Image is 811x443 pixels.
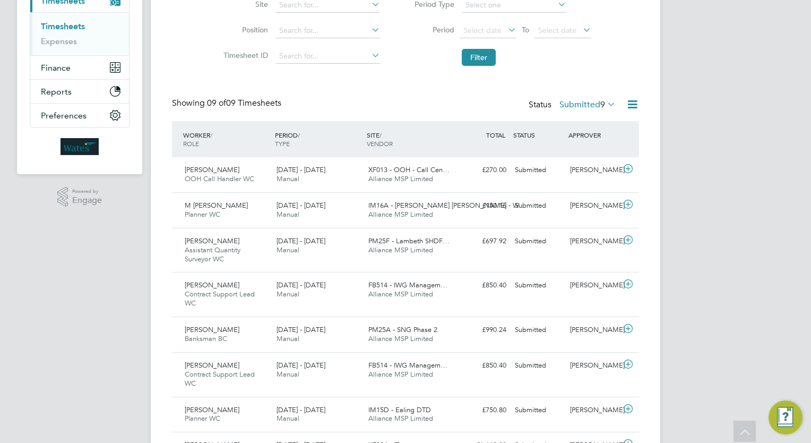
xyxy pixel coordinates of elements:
[185,361,239,370] span: [PERSON_NAME]
[185,289,255,308] span: Contract Support Lead WC
[30,104,129,127] button: Preferences
[455,402,511,419] div: £750.80
[277,280,325,289] span: [DATE] - [DATE]
[368,414,433,423] span: Alliance MSP Limited
[511,161,566,179] div: Submitted
[277,334,299,343] span: Manual
[41,36,77,46] a: Expenses
[566,197,621,215] div: [PERSON_NAME]
[41,21,85,31] a: Timesheets
[368,201,526,210] span: IM16A - [PERSON_NAME] [PERSON_NAME] - W…
[272,125,364,153] div: PERIOD
[511,125,566,144] div: STATUS
[183,139,199,148] span: ROLE
[511,321,566,339] div: Submitted
[30,12,129,55] div: Timesheets
[462,49,496,66] button: Filter
[455,233,511,250] div: £697.92
[379,131,382,139] span: /
[368,236,450,245] span: PM25F - Lambeth SHDF…
[277,361,325,370] span: [DATE] - [DATE]
[185,334,227,343] span: Banksman BC
[511,402,566,419] div: Submitted
[519,23,532,37] span: To
[298,131,300,139] span: /
[275,49,380,64] input: Search for...
[180,125,272,153] div: WORKER
[486,131,505,139] span: TOTAL
[368,325,437,334] span: PM25A - SNG Phase 2
[455,161,511,179] div: £270.00
[368,174,433,183] span: Alliance MSP Limited
[511,357,566,374] div: Submitted
[511,197,566,215] div: Submitted
[185,210,220,219] span: Planner WC
[185,174,254,183] span: OOH Call Handler WC
[275,23,380,38] input: Search for...
[463,25,502,35] span: Select date
[368,334,433,343] span: Alliance MSP Limited
[455,277,511,294] div: £850.40
[207,98,281,108] span: 09 Timesheets
[277,174,299,183] span: Manual
[368,370,433,379] span: Alliance MSP Limited
[769,401,803,435] button: Engage Resource Center
[275,139,290,148] span: TYPE
[455,357,511,374] div: £850.40
[30,56,129,79] button: Finance
[277,245,299,254] span: Manual
[600,99,605,110] span: 9
[566,233,621,250] div: [PERSON_NAME]
[455,321,511,339] div: £990.24
[277,325,325,334] span: [DATE] - [DATE]
[368,405,431,414] span: IM15D - Ealing DTD
[277,236,325,245] span: [DATE] - [DATE]
[185,280,239,289] span: [PERSON_NAME]
[455,197,511,215] div: £150.16
[566,277,621,294] div: [PERSON_NAME]
[30,80,129,103] button: Reports
[185,405,239,414] span: [PERSON_NAME]
[277,405,325,414] span: [DATE] - [DATE]
[210,131,212,139] span: /
[185,370,255,388] span: Contract Support Lead WC
[220,25,268,35] label: Position
[538,25,576,35] span: Select date
[277,210,299,219] span: Manual
[277,289,299,299] span: Manual
[368,361,447,370] span: FB514 - IWG Managem…
[511,233,566,250] div: Submitted
[185,245,240,263] span: Assistant Quantity Surveyor WC
[41,87,72,97] span: Reports
[364,125,456,153] div: SITE
[185,325,239,334] span: [PERSON_NAME]
[72,196,102,205] span: Engage
[185,414,220,423] span: Planner WC
[61,138,99,155] img: wates-logo-retina.png
[368,280,447,289] span: FB514 - IWG Managem…
[368,210,433,219] span: Alliance MSP Limited
[57,187,102,207] a: Powered byEngage
[566,321,621,339] div: [PERSON_NAME]
[41,110,87,121] span: Preferences
[368,165,450,174] span: XF013 - OOH - Call Cen…
[367,139,393,148] span: VENDOR
[220,50,268,60] label: Timesheet ID
[185,236,239,245] span: [PERSON_NAME]
[368,289,433,299] span: Alliance MSP Limited
[277,414,299,423] span: Manual
[511,277,566,294] div: Submitted
[368,245,433,254] span: Alliance MSP Limited
[566,125,621,144] div: APPROVER
[207,98,226,108] span: 09 of
[277,201,325,210] span: [DATE] - [DATE]
[407,25,454,35] label: Period
[566,402,621,419] div: [PERSON_NAME]
[559,99,616,110] label: Submitted
[185,165,239,174] span: [PERSON_NAME]
[185,201,248,210] span: M [PERSON_NAME]
[566,161,621,179] div: [PERSON_NAME]
[277,370,299,379] span: Manual
[30,138,130,155] a: Go to home page
[72,187,102,196] span: Powered by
